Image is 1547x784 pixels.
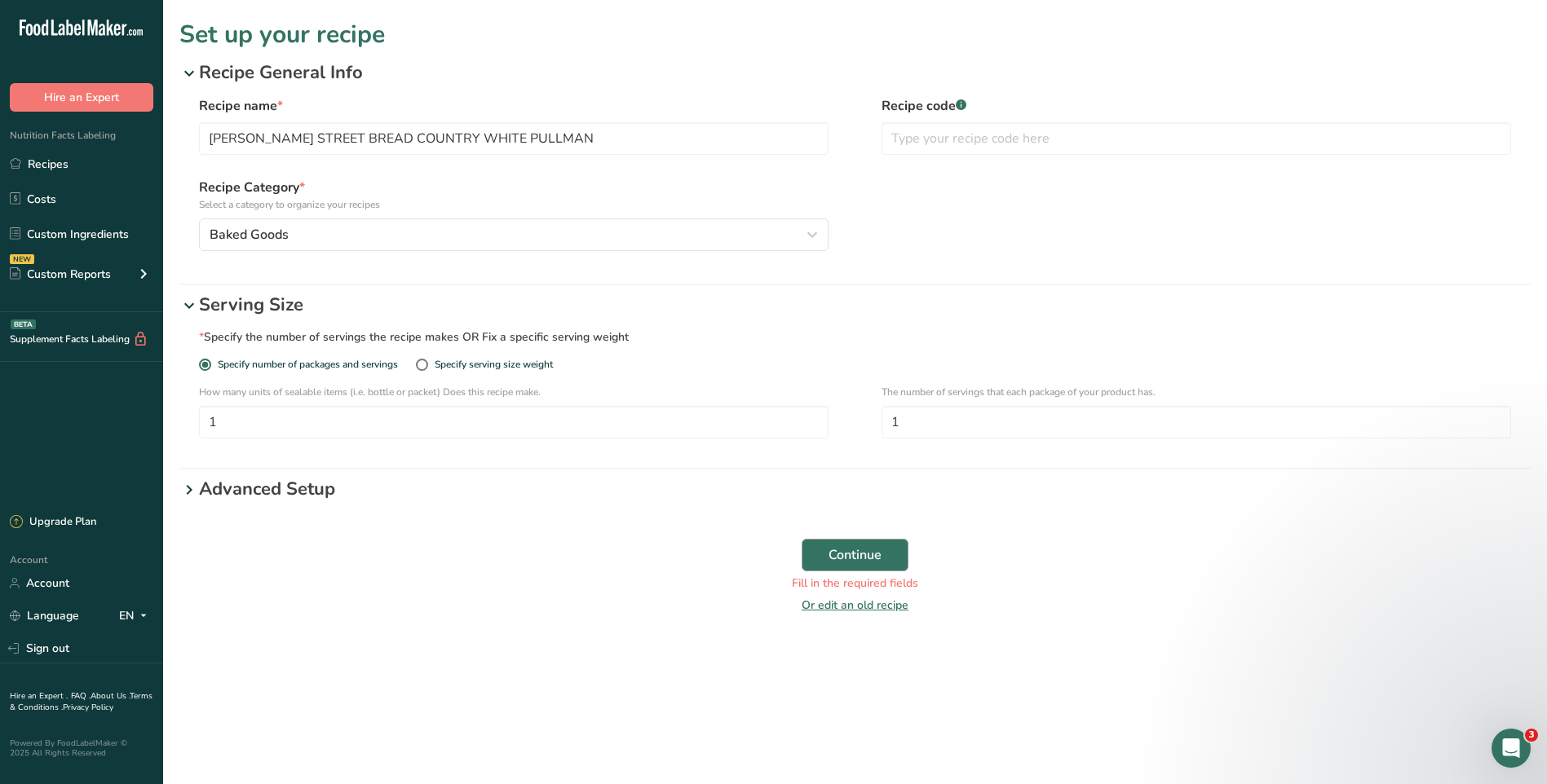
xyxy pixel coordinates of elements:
div: Upgrade Plan [10,514,96,531]
div: Recipe General Info [179,59,1531,86]
button: Baked Goods [199,218,829,251]
p: How many units of sealable items (i.e. bottle or packet) Does this recipe make. [199,385,829,399]
a: Hire an Expert . [10,690,68,702]
p: Recipe General Info [199,59,1531,86]
a: About Us . [91,690,130,702]
div: Advanced Setup [179,476,1531,503]
div: EN [119,606,153,626]
label: Recipe Category [199,178,829,212]
div: Specify the number of servings the recipe makes OR Fix a specific serving weight [199,328,829,346]
input: Type your recipe code here [882,122,1511,155]
div: Serving Size [179,292,1531,319]
p: Select a category to organize your recipes [199,197,829,212]
a: Privacy Policy [63,702,113,713]
span: Specify number of packages and servings [211,359,398,371]
a: Terms & Conditions . [10,690,152,713]
iframe: Intercom live chat [1492,729,1531,768]
span: 3 [1525,729,1538,742]
a: Or edit an old recipe [802,597,908,613]
div: Specify serving size weight [435,359,553,371]
span: Continue [829,545,882,565]
div: Fill in the required fields [189,575,1521,592]
p: Serving Size [199,292,1531,319]
button: Continue [802,539,908,571]
label: Recipe name [199,96,829,116]
div: NEW [10,254,34,264]
div: BETA [11,319,36,329]
input: Type your recipe name here [199,122,829,155]
button: Hire an Expert [10,83,153,112]
a: FAQ . [71,690,91,702]
a: Language [10,601,79,630]
p: Advanced Setup [199,476,1531,503]
h1: Set up your recipe [179,16,1531,53]
div: Custom Reports [10,266,111,283]
div: Powered By FoodLabelMaker © 2025 All Rights Reserved [10,738,153,758]
p: The number of servings that each package of your product has. [882,385,1511,399]
span: Baked Goods [210,225,289,244]
label: Recipe code [882,96,1511,116]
